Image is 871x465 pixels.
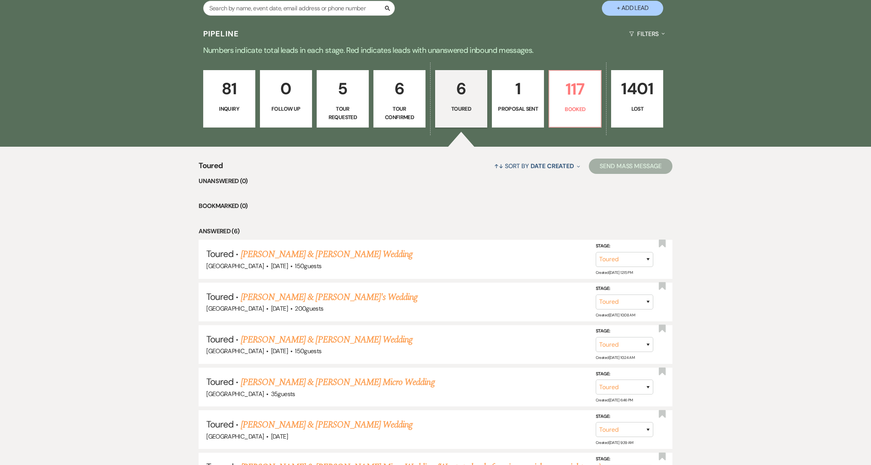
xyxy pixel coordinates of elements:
[199,160,223,176] span: Toured
[589,159,672,174] button: Send Mass Message
[199,176,672,186] li: Unanswered (0)
[596,413,653,421] label: Stage:
[203,70,255,128] a: 81Inquiry
[265,76,307,102] p: 0
[497,76,539,102] p: 1
[494,162,503,170] span: ↑↓
[241,418,412,432] a: [PERSON_NAME] & [PERSON_NAME] Wedding
[435,70,487,128] a: 6Toured
[265,105,307,113] p: Follow Up
[549,70,601,128] a: 117Booked
[596,398,633,403] span: Created: [DATE] 6:46 PM
[206,347,264,355] span: [GEOGRAPHIC_DATA]
[596,440,633,445] span: Created: [DATE] 9:39 AM
[271,347,288,355] span: [DATE]
[491,156,583,176] button: Sort By Date Created
[295,305,323,313] span: 200 guests
[626,24,668,44] button: Filters
[373,70,426,128] a: 6Tour Confirmed
[440,105,482,113] p: Toured
[295,262,321,270] span: 150 guests
[596,370,653,378] label: Stage:
[531,162,574,170] span: Date Created
[596,455,653,463] label: Stage:
[206,305,264,313] span: [GEOGRAPHIC_DATA]
[497,105,539,113] p: Proposal Sent
[611,70,663,128] a: 1401Lost
[241,290,418,304] a: [PERSON_NAME] & [PERSON_NAME]'s Wedding
[322,76,364,102] p: 5
[203,28,239,39] h3: Pipeline
[596,313,635,318] span: Created: [DATE] 10:08 AM
[206,333,233,345] span: Toured
[596,327,653,336] label: Stage:
[159,44,712,56] p: Numbers indicate total leads in each stage. Red indicates leads with unanswered inbound messages.
[271,305,288,313] span: [DATE]
[241,333,412,347] a: [PERSON_NAME] & [PERSON_NAME] Wedding
[596,285,653,293] label: Stage:
[554,76,596,102] p: 117
[602,1,663,16] button: + Add Lead
[208,76,250,102] p: 81
[378,76,421,102] p: 6
[271,262,288,270] span: [DATE]
[199,226,672,236] li: Answered (6)
[206,418,233,430] span: Toured
[616,76,658,102] p: 1401
[206,376,233,388] span: Toured
[271,432,288,440] span: [DATE]
[203,1,395,16] input: Search by name, event date, email address or phone number
[295,347,321,355] span: 150 guests
[440,76,482,102] p: 6
[492,70,544,128] a: 1Proposal Sent
[596,242,653,251] label: Stage:
[199,201,672,211] li: Bookmarked (0)
[241,247,412,261] a: [PERSON_NAME] & [PERSON_NAME] Wedding
[271,390,295,398] span: 35 guests
[317,70,369,128] a: 5Tour Requested
[206,262,264,270] span: [GEOGRAPHIC_DATA]
[596,355,634,360] span: Created: [DATE] 10:24 AM
[260,70,312,128] a: 0Follow Up
[241,375,435,389] a: [PERSON_NAME] & [PERSON_NAME] Micro Wedding
[206,390,264,398] span: [GEOGRAPHIC_DATA]
[554,105,596,113] p: Booked
[616,105,658,113] p: Lost
[596,270,633,275] span: Created: [DATE] 12:15 PM
[206,291,233,303] span: Toured
[206,248,233,260] span: Toured
[208,105,250,113] p: Inquiry
[378,105,421,122] p: Tour Confirmed
[206,432,264,440] span: [GEOGRAPHIC_DATA]
[322,105,364,122] p: Tour Requested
